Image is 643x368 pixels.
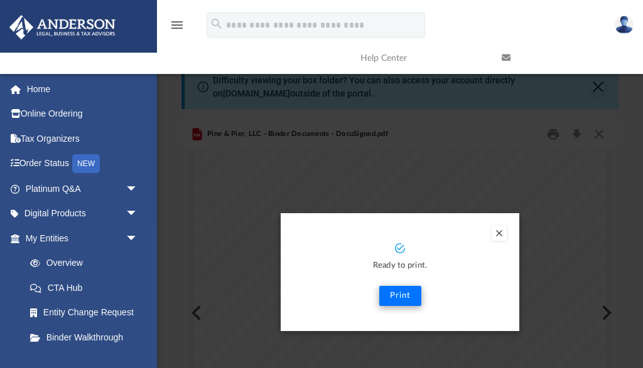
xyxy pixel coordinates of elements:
[210,17,224,31] i: search
[9,126,157,151] a: Tax Organizers
[170,24,185,33] a: menu
[379,286,421,306] button: Print
[170,18,185,33] i: menu
[18,325,157,350] a: Binder Walkthrough
[126,226,151,251] span: arrow_drop_down
[126,176,151,202] span: arrow_drop_down
[615,16,634,34] img: User Pic
[126,201,151,227] span: arrow_drop_down
[72,154,100,173] div: NEW
[9,201,157,226] a: Digital Productsarrow_drop_down
[18,300,157,325] a: Entity Change Request
[9,176,157,201] a: Platinum Q&Aarrow_drop_down
[9,226,157,251] a: My Entitiesarrow_drop_down
[9,76,157,102] a: Home
[9,102,157,127] a: Online Ordering
[18,251,157,276] a: Overview
[351,33,492,83] a: Help Center
[293,259,507,273] p: Ready to print.
[18,275,157,300] a: CTA Hub
[9,151,157,177] a: Order StatusNEW
[6,15,119,39] img: Anderson Advisors Platinum Portal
